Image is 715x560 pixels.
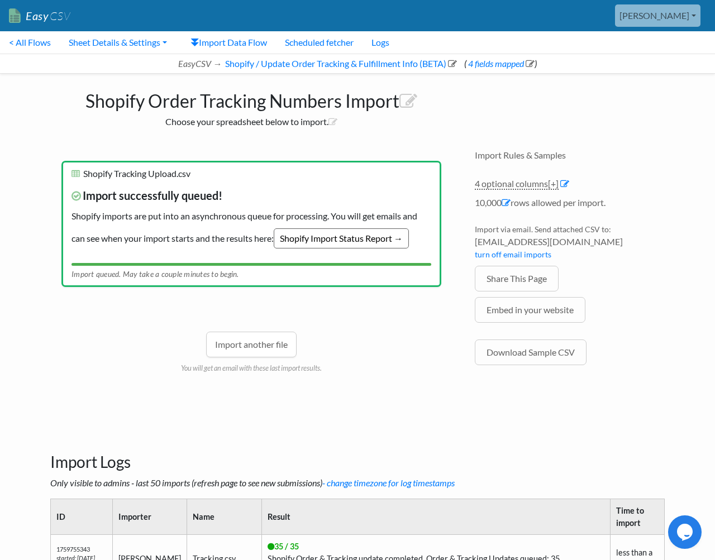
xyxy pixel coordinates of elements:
a: EasyCSV [9,4,70,27]
a: 4 optional columns[+] [475,178,559,190]
a: Share This Page [475,266,559,291]
a: 4 fields mapped [466,58,535,69]
a: Import another file [206,332,297,357]
h1: Shopify Order Tracking Numbers Import [50,85,452,112]
li: Import via email. Send attached CSV to: [475,223,665,266]
h2: Choose your spreadsheet below to import. [50,116,452,127]
a: - change timezone for log timestamps [322,477,455,488]
h3: Import Logs [50,425,665,472]
span: [EMAIL_ADDRESS][DOMAIN_NAME] [475,235,665,248]
a: Import Data Flow [182,31,276,54]
th: Result [262,499,611,534]
a: Shopify / Update Order Tracking & Fulfillment Info (BETA) [223,58,457,69]
iframe: chat widget [668,515,704,549]
span: Import successfully queued! [71,187,431,209]
div: Import queued. May take a couple minutes to begin. [71,266,431,280]
a: Download Sample CSV [475,339,587,365]
a: Shopify Import Status Report → [274,228,409,248]
h4: Import Rules & Samples [475,150,665,160]
th: Name [187,499,262,534]
a: [PERSON_NAME] [615,4,700,27]
li: 10,000 rows allowed per import. [475,196,665,215]
span: [+] [548,178,559,189]
a: Scheduled fetcher [276,31,363,54]
a: Sheet Details & Settings [60,31,176,54]
a: Embed in your website [475,297,585,323]
a: Logs [363,31,398,54]
a: turn off email imports [475,250,551,259]
span: 35 / 35 [268,542,299,551]
span: Shopify Tracking Upload.csv [83,168,190,179]
p: You will get an email with these last import results. [61,357,441,374]
span: ( ) [464,58,537,69]
i: EasyCSV → [178,58,222,69]
i: Only visible to admins - last 50 imports (refresh page to see new submissions) [50,477,455,488]
p: Shopify imports are put into an asynchronous queue for processing. You will get emails and can se... [71,179,431,254]
th: Importer [113,499,187,534]
th: Time to import [611,499,665,534]
span: CSV [49,9,70,23]
th: ID [51,499,113,534]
